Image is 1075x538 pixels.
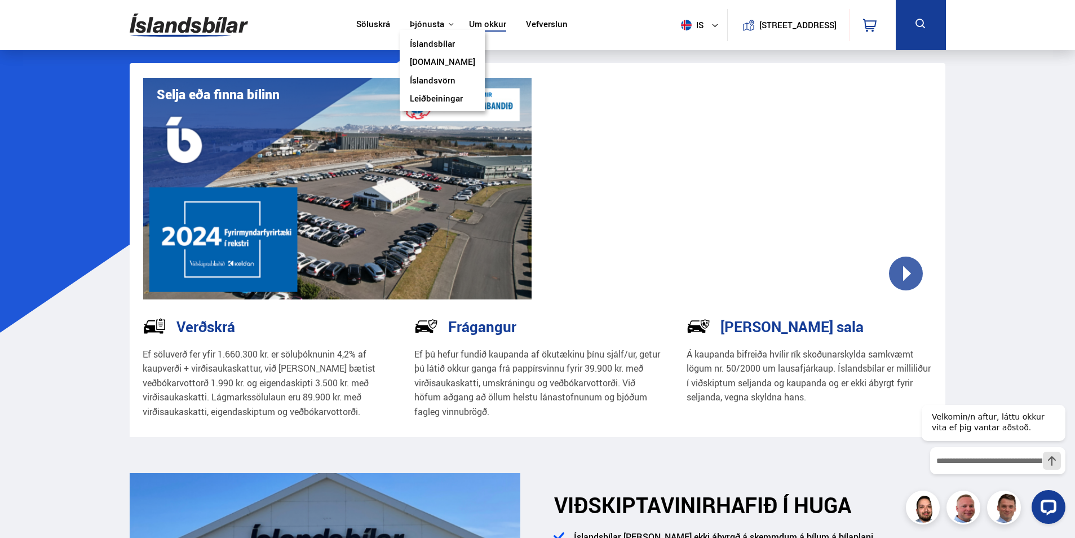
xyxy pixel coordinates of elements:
[448,318,516,335] h3: Frágangur
[554,491,716,519] span: VIÐSKIPTAVINIR
[143,314,166,338] img: tr5P-W3DuiFaO7aO.svg
[414,347,661,420] p: Ef þú hefur fundið kaupanda af ökutækinu þínu sjálf/ur, getur þú látið okkur ganga frá pappírsvin...
[176,318,235,335] h3: Verðskrá
[130,7,248,43] img: G0Ugv5HjCgRt.svg
[681,20,692,30] img: svg+xml;base64,PHN2ZyB4bWxucz0iaHR0cDovL3d3dy53My5vcmcvMjAwMC9zdmciIHdpZHRoPSI1MTIiIGhlaWdodD0iNT...
[526,19,568,31] a: Vefverslun
[356,19,390,31] a: Söluskrá
[687,347,933,405] p: Á kaupanda bifreiða hvílir rík skoðunarskylda samkvæmt lögum nr. 50/2000 um lausafjárkaup. Ísland...
[720,318,864,335] h3: [PERSON_NAME] sala
[687,314,710,338] img: -Svtn6bYgwAsiwNX.svg
[733,9,843,41] a: [STREET_ADDRESS]
[908,492,941,526] img: nhp88E3Fdnt1Opn2.png
[143,78,532,299] img: eKx6w-_Home_640_.png
[554,492,945,518] h2: HAFIÐ Í HUGA
[143,347,389,420] p: Ef söluverð fer yfir 1.660.300 kr. er söluþóknunin 4,2% af kaupverði + virðisaukaskattur, við [PE...
[676,8,727,42] button: is
[410,39,455,51] a: Íslandsbílar
[414,314,438,338] img: NP-R9RrMhXQFCiaa.svg
[157,87,280,102] h1: Selja eða finna bílinn
[469,19,506,31] a: Um okkur
[676,20,705,30] span: is
[913,384,1070,533] iframe: LiveChat chat widget
[410,94,463,105] a: Leiðbeiningar
[764,20,833,30] button: [STREET_ADDRESS]
[410,76,455,87] a: Íslandsvörn
[410,19,444,30] button: Þjónusta
[410,57,475,69] a: [DOMAIN_NAME]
